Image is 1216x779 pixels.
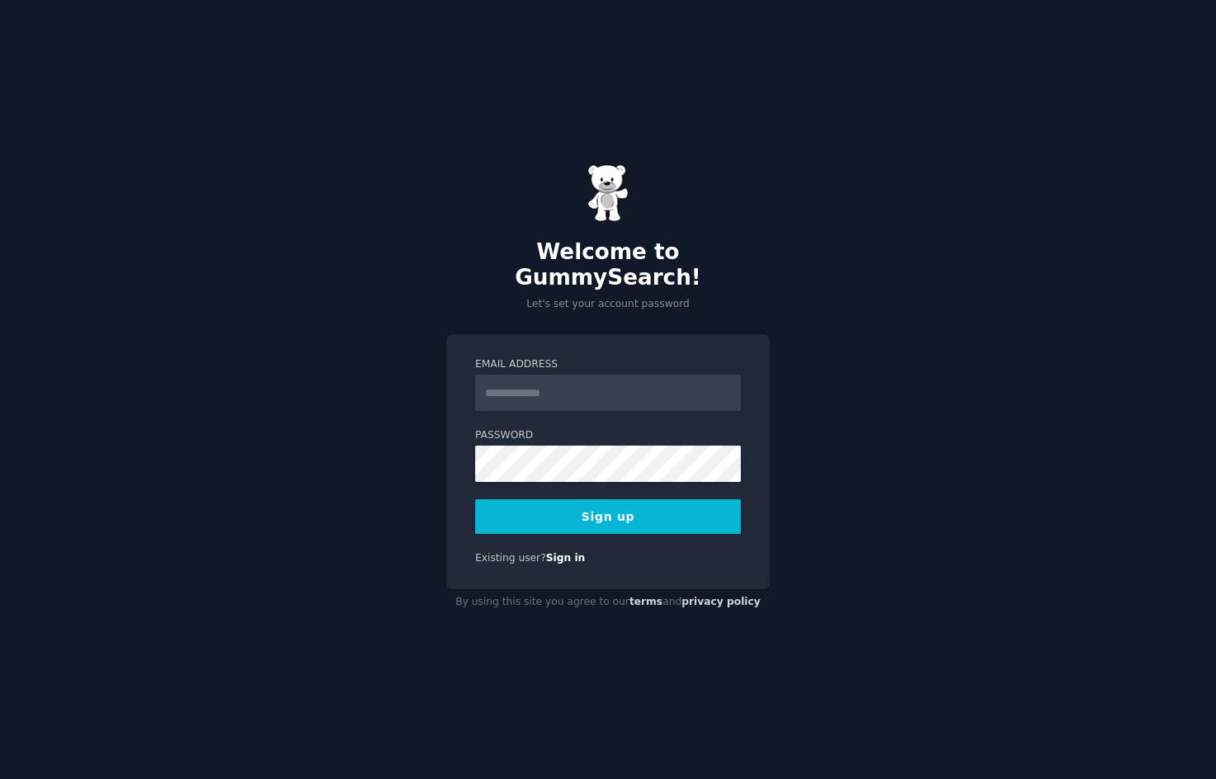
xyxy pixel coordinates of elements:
a: privacy policy [681,596,761,607]
button: Sign up [475,499,741,534]
a: Sign in [546,552,586,564]
div: By using this site you agree to our and [446,589,770,616]
span: Existing user? [475,552,546,564]
label: Email Address [475,357,741,372]
a: terms [629,596,662,607]
p: Let's set your account password [446,297,770,312]
h2: Welcome to GummySearch! [446,239,770,291]
img: Gummy Bear [587,164,629,222]
label: Password [475,428,741,443]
